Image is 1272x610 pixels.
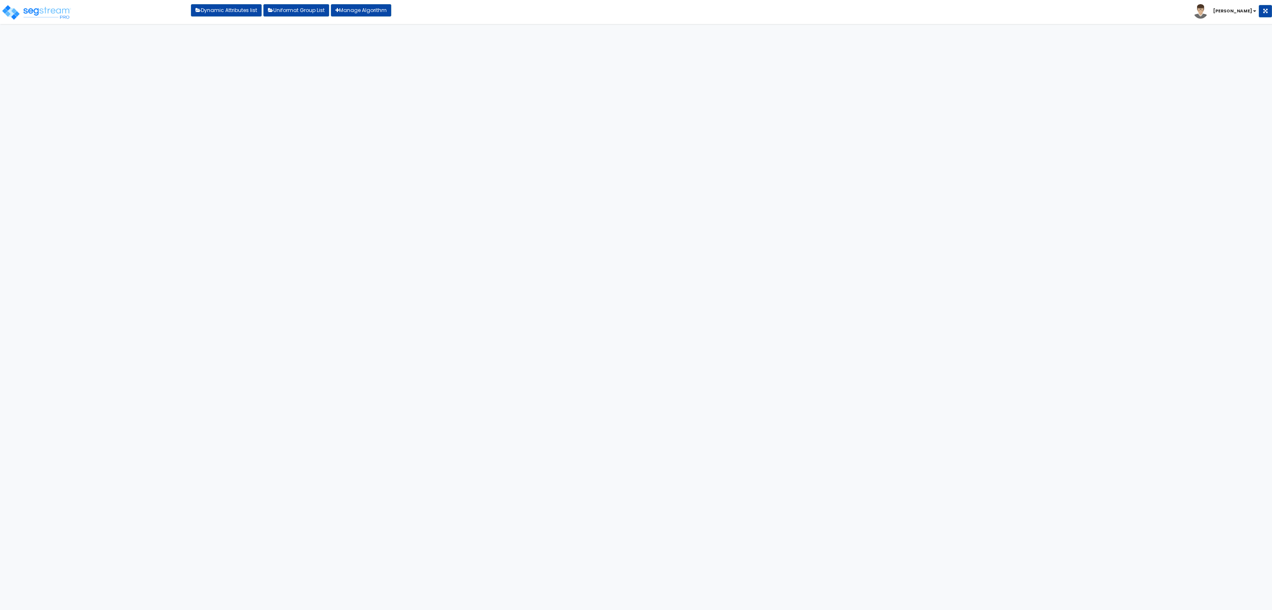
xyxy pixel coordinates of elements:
img: avatar.png [1193,4,1208,19]
b: [PERSON_NAME] [1213,8,1252,14]
img: logo_pro_r.png [1,4,72,21]
button: Dynamic Attributes list [191,4,262,17]
a: Manage Algorithm [331,4,391,17]
button: Uniformat Group List [263,4,329,17]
